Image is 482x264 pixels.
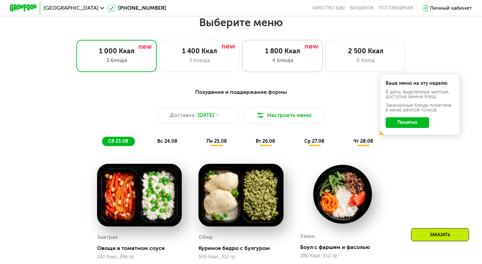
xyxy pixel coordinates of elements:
a: Качество еды [313,5,345,11]
div: поставщикам [379,5,413,11]
button: Понятно [386,117,429,128]
div: Овощи в томатном соусе [97,245,187,252]
div: 1 400 Ккал [166,47,233,55]
div: 280 Ккал, 212 гр [300,253,385,259]
div: 1 000 Ккал [83,47,150,55]
span: вс 24.08 [157,138,177,144]
span: [GEOGRAPHIC_DATA] [44,5,98,11]
div: Ужин [300,231,315,241]
div: 3 блюда [166,56,233,64]
div: 241 Ккал, 296 гр [97,254,182,260]
div: Обед [198,232,213,242]
span: пн 25.08 [207,138,227,144]
div: 4 блюда [249,56,316,64]
span: ср 27.08 [304,138,324,144]
button: Настроить меню [244,107,324,123]
div: 6 блюд [332,56,399,64]
span: сб 23.08 [108,138,128,144]
span: чт 28.08 [353,138,373,144]
div: Ваше меню на эту неделю [386,81,454,86]
div: Боул с фаршем и фасолью [300,244,390,251]
div: В даты, выделенные желтым, доступна замена блюд. [386,90,454,99]
div: 1 800 Ккал [249,47,316,55]
a: Вендинги [350,5,374,11]
div: Заказать [411,228,469,241]
h2: Выберите меню [21,16,461,29]
div: 505 Ккал, 312 гр [198,254,283,260]
div: Личный кабинет [430,4,472,12]
a: [PHONE_NUMBER] [107,4,166,12]
div: Куриное бедро с булгуром [198,245,289,252]
div: Заменённые блюда пометили в меню жёлтой точкой. [386,103,454,113]
div: Похудение и поддержание формы [43,88,439,96]
div: Завтрак [97,232,118,242]
span: вт 26.08 [256,138,275,144]
span: Доставка: [170,111,196,119]
div: 3 блюда [83,56,150,64]
div: 2 500 Ккал [332,47,399,55]
span: [DATE] [197,111,214,119]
